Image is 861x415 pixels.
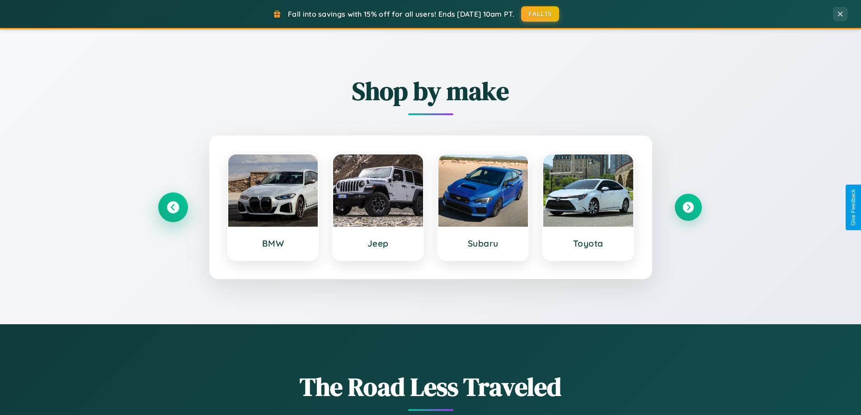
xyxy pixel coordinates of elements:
button: FALL15 [521,6,559,22]
h3: BMW [237,238,309,249]
span: Fall into savings with 15% off for all users! Ends [DATE] 10am PT. [288,9,514,19]
div: Give Feedback [850,189,856,226]
h2: Shop by make [160,74,702,108]
h3: Subaru [447,238,519,249]
h3: Toyota [552,238,624,249]
h1: The Road Less Traveled [160,369,702,404]
h3: Jeep [342,238,414,249]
